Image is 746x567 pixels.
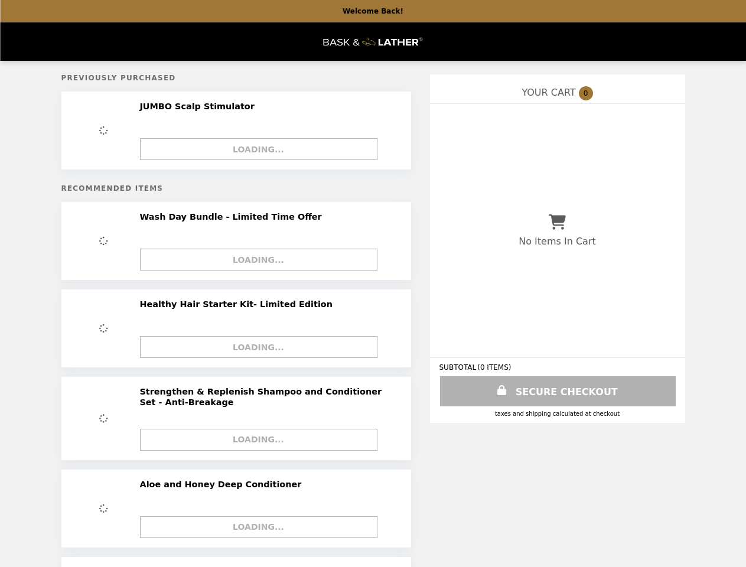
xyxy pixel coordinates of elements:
[140,479,307,490] h2: Aloe and Honey Deep Conditioner
[439,363,478,372] span: SUBTOTAL
[519,236,595,247] p: No Items In Cart
[61,184,411,193] h5: Recommended Items
[343,7,403,15] p: Welcome Back!
[140,101,259,112] h2: JUMBO Scalp Stimulator
[140,386,393,408] h2: Strengthen & Replenish Shampoo and Conditioner Set - Anti-Breakage
[140,211,327,222] h2: Wash Day Bundle - Limited Time Offer
[579,86,593,100] span: 0
[61,74,411,82] h5: Previously Purchased
[324,30,423,54] img: Brand Logo
[140,299,338,309] h2: Healthy Hair Starter Kit- Limited Edition
[522,87,575,98] span: YOUR CART
[439,410,676,417] div: Taxes and Shipping calculated at checkout
[477,363,511,372] span: ( 0 ITEMS )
